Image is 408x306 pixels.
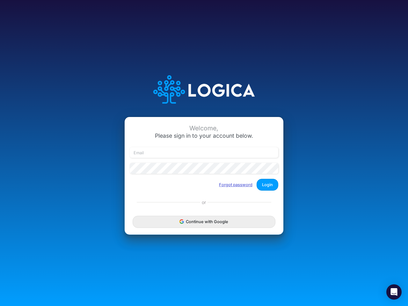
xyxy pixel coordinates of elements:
button: Login [257,179,278,191]
button: Continue with Google [133,216,275,228]
div: Welcome, [130,125,278,132]
button: Forgot password [215,179,257,190]
span: Please sign in to your account below. [155,132,253,139]
div: Open Intercom Messenger [386,284,402,300]
input: Email [130,147,278,158]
